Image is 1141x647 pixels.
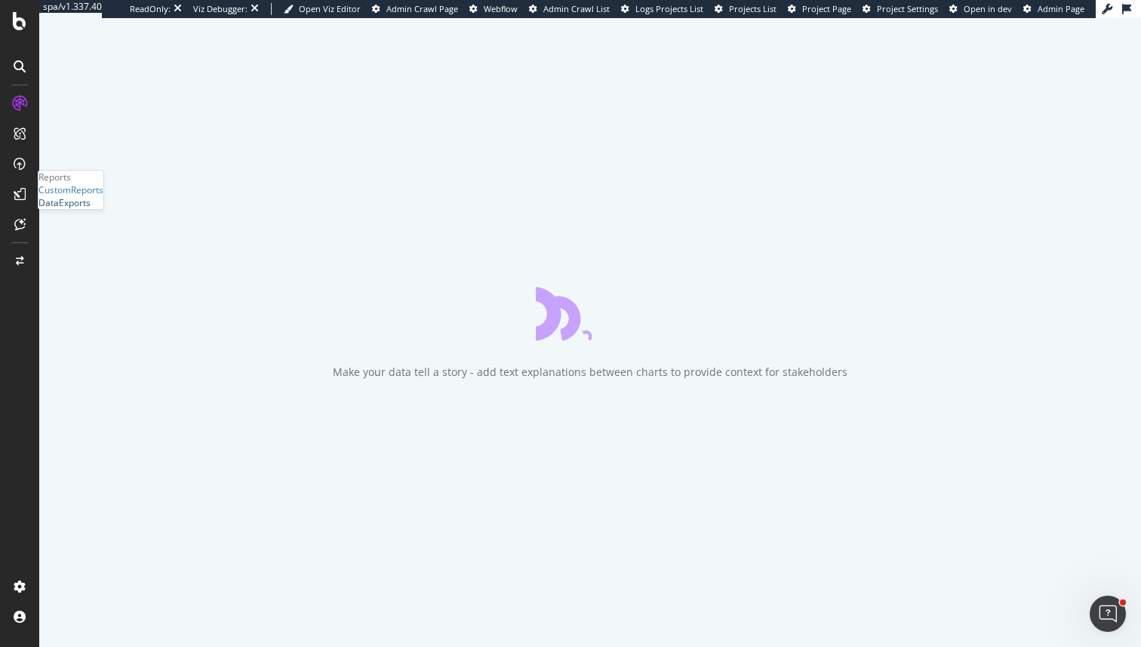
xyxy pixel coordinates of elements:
[949,3,1012,15] a: Open in dev
[635,3,703,14] span: Logs Projects List
[1038,3,1084,14] span: Admin Page
[621,3,703,15] a: Logs Projects List
[284,3,361,15] a: Open Viz Editor
[484,3,518,14] span: Webflow
[877,3,938,14] span: Project Settings
[729,3,777,14] span: Projects List
[333,365,847,380] div: Make your data tell a story - add text explanations between charts to provide context for stakeho...
[802,3,851,14] span: Project Page
[788,3,851,15] a: Project Page
[1090,596,1126,632] iframe: Intercom live chat
[38,196,91,209] a: DataExports
[529,3,610,15] a: Admin Crawl List
[1023,3,1084,15] a: Admin Page
[386,3,458,14] span: Admin Crawl Page
[372,3,458,15] a: Admin Crawl Page
[543,3,610,14] span: Admin Crawl List
[299,3,361,14] span: Open Viz Editor
[863,3,938,15] a: Project Settings
[715,3,777,15] a: Projects List
[964,3,1012,14] span: Open in dev
[536,286,644,340] div: animation
[38,183,103,196] a: CustomReports
[130,3,171,15] div: ReadOnly:
[193,3,248,15] div: Viz Debugger:
[469,3,518,15] a: Webflow
[38,171,103,183] div: Reports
